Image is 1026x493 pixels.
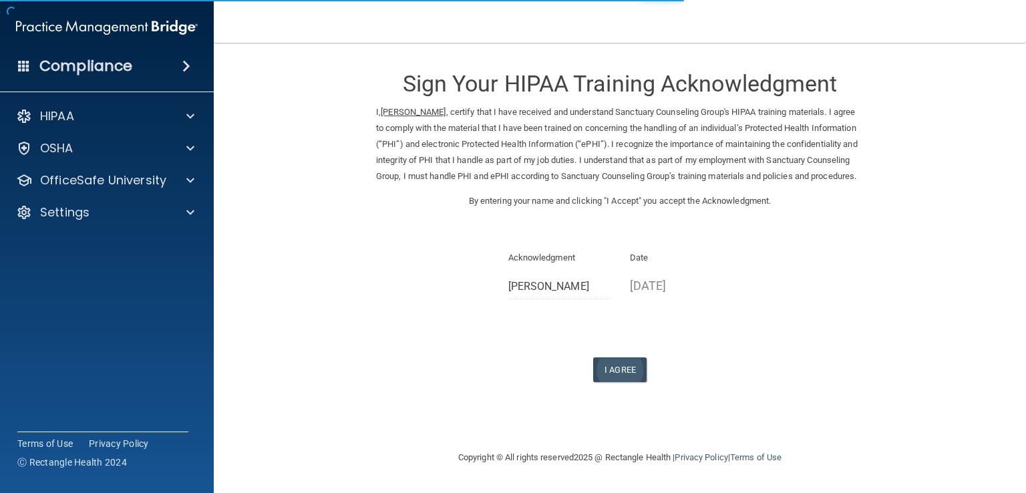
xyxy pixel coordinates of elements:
[630,250,732,266] p: Date
[376,104,864,184] p: I, , certify that I have received and understand Sanctuary Counseling Group's HIPAA training mate...
[40,108,74,124] p: HIPAA
[16,204,194,220] a: Settings
[17,437,73,450] a: Terms of Use
[508,250,611,266] p: Acknowledgment
[675,452,727,462] a: Privacy Policy
[40,140,73,156] p: OSHA
[376,193,864,209] p: By entering your name and clicking "I Accept" you accept the Acknowledgment.
[730,452,782,462] a: Terms of Use
[16,108,194,124] a: HIPAA
[508,275,611,299] input: Full Name
[16,14,198,41] img: PMB logo
[40,172,166,188] p: OfficeSafe University
[593,357,647,382] button: I Agree
[376,436,864,479] div: Copyright © All rights reserved 2025 @ Rectangle Health | |
[376,71,864,96] h3: Sign Your HIPAA Training Acknowledgment
[89,437,149,450] a: Privacy Policy
[16,140,194,156] a: OSHA
[381,107,446,117] ins: [PERSON_NAME]
[40,204,90,220] p: Settings
[39,57,132,75] h4: Compliance
[17,456,127,469] span: Ⓒ Rectangle Health 2024
[630,275,732,297] p: [DATE]
[16,172,194,188] a: OfficeSafe University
